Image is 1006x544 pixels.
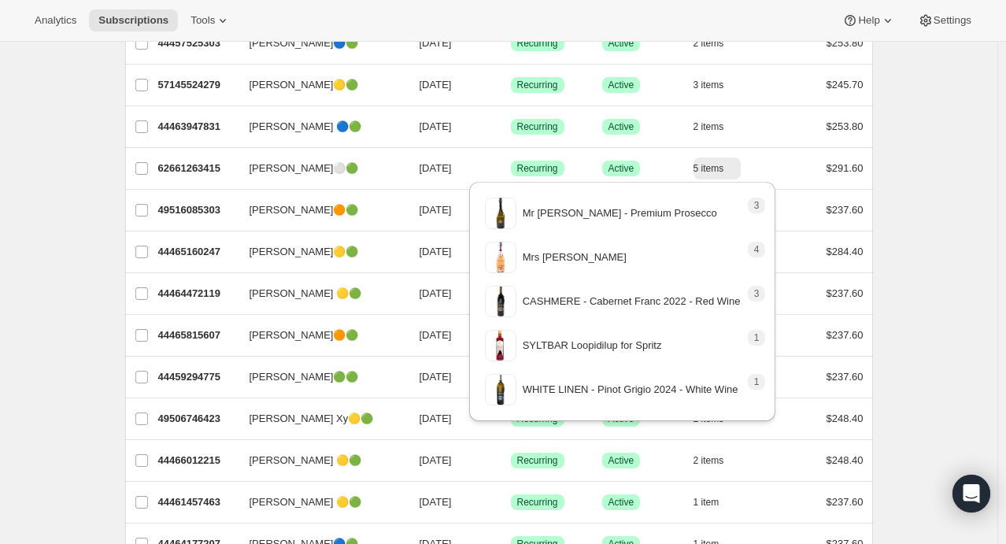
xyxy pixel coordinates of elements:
span: Active [608,454,634,467]
span: $291.60 [827,162,864,174]
span: [DATE] [420,287,452,299]
p: Mrs [PERSON_NAME] [523,250,627,265]
span: $237.60 [827,371,864,383]
p: 44465815607 [158,328,237,343]
p: 57145524279 [158,77,237,93]
p: 49516085303 [158,202,237,218]
button: [PERSON_NAME] 🟡🟢 [240,281,398,306]
span: [PERSON_NAME] 🟡🟢 [250,494,362,510]
button: [PERSON_NAME]🟡🟢 [240,239,398,265]
button: [PERSON_NAME] 🔵🟢 [240,114,398,139]
span: Recurring [517,120,558,133]
button: [PERSON_NAME]⚪🟢 [240,156,398,181]
span: 5 items [693,162,724,175]
button: Tools [181,9,240,31]
span: Active [608,120,634,133]
span: $248.40 [827,454,864,466]
p: 44465160247 [158,244,237,260]
button: 5 items [693,157,742,179]
span: Active [608,37,634,50]
span: [DATE] [420,496,452,508]
p: 44466012215 [158,453,237,468]
button: 3 items [693,74,742,96]
span: Subscriptions [98,14,168,27]
button: 2 items [693,450,742,472]
span: Recurring [517,162,558,175]
span: 4 [754,243,760,256]
span: [PERSON_NAME]🟡🟢 [250,244,359,260]
div: 44457525303[PERSON_NAME]🔵🟢[DATE]SuccessRecurringSuccessActive2 items$253.80 [158,32,864,54]
span: $237.60 [827,204,864,216]
span: Analytics [35,14,76,27]
button: [PERSON_NAME] Xy🟡🟢 [240,406,398,431]
div: 44465815607[PERSON_NAME]🟠🟢[DATE]SuccessRecurringSuccessActive1 item$237.60 [158,324,864,346]
span: 2 items [693,37,724,50]
span: $248.40 [827,413,864,424]
img: variant image [485,242,516,273]
span: Recurring [517,79,558,91]
button: [PERSON_NAME] 🟡🟢 [240,448,398,473]
span: [DATE] [420,454,452,466]
span: [DATE] [420,413,452,424]
span: Recurring [517,454,558,467]
span: [DATE] [420,246,452,257]
span: [PERSON_NAME]🟠🟢 [250,202,359,218]
span: [DATE] [420,79,452,91]
span: [PERSON_NAME] 🟡🟢 [250,453,362,468]
p: 44459294775 [158,369,237,385]
span: [PERSON_NAME] Xy🟡🟢 [250,411,374,427]
img: variant image [485,198,516,229]
span: [PERSON_NAME]🟡🟢 [250,77,359,93]
span: [DATE] [420,204,452,216]
button: [PERSON_NAME]🟠🟢 [240,198,398,223]
button: Settings [908,9,981,31]
span: 3 [754,199,760,212]
span: [PERSON_NAME]🔵🟢 [250,35,359,51]
div: 44466012215[PERSON_NAME] 🟡🟢[DATE]SuccessRecurringSuccessActive2 items$248.40 [158,450,864,472]
div: 44461457463[PERSON_NAME] 🟡🟢[DATE]SuccessRecurringSuccessActive1 item$237.60 [158,491,864,513]
span: [PERSON_NAME]⚪🟢 [250,161,359,176]
span: [PERSON_NAME]🟠🟢 [250,328,359,343]
p: 49506746423 [158,411,237,427]
span: Active [608,162,634,175]
span: [PERSON_NAME]🟢🟢 [250,369,359,385]
span: Settings [934,14,971,27]
span: [PERSON_NAME] 🟡🟢 [250,286,362,302]
span: $284.40 [827,246,864,257]
p: 44457525303 [158,35,237,51]
span: Active [608,79,634,91]
div: 44464472119[PERSON_NAME] 🟡🟢[DATE]SuccessRecurringSuccessActive1 item$237.60 [158,283,864,305]
p: 44463947831 [158,119,237,135]
p: CASHMERE - Cabernet Franc 2022 - Red Wine [523,294,741,309]
button: Help [833,9,904,31]
span: $253.80 [827,120,864,132]
button: [PERSON_NAME]🟠🟢 [240,323,398,348]
div: 49516085303[PERSON_NAME]🟠🟢[DATE]SuccessRecurringSuccessActive1 item$237.60 [158,199,864,221]
button: 2 items [693,32,742,54]
span: [DATE] [420,329,452,341]
span: 3 items [693,79,724,91]
button: Analytics [25,9,86,31]
p: 44464472119 [158,286,237,302]
img: variant image [485,286,516,317]
div: 57145524279[PERSON_NAME]🟡🟢[DATE]SuccessRecurringSuccessActive3 items$245.70 [158,74,864,96]
span: $237.60 [827,329,864,341]
span: 1 [754,331,760,344]
span: [DATE] [420,37,452,49]
span: [PERSON_NAME] 🔵🟢 [250,119,362,135]
img: variant image [485,374,516,405]
span: Recurring [517,37,558,50]
div: 62661263415[PERSON_NAME]⚪🟢[DATE]SuccessRecurringSuccessActive5 items$291.60 [158,157,864,179]
button: 2 items [693,116,742,138]
div: 49506746423[PERSON_NAME] Xy🟡🟢[DATE]SuccessRecurringSuccessActive2 items$248.40 [158,408,864,430]
span: Recurring [517,496,558,509]
button: [PERSON_NAME]🟢🟢 [240,365,398,390]
span: $237.60 [827,287,864,299]
p: 44461457463 [158,494,237,510]
p: 62661263415 [158,161,237,176]
div: Open Intercom Messenger [952,475,990,513]
span: 2 items [693,120,724,133]
span: [DATE] [420,371,452,383]
span: Active [608,496,634,509]
button: [PERSON_NAME]🔵🟢 [240,31,398,56]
